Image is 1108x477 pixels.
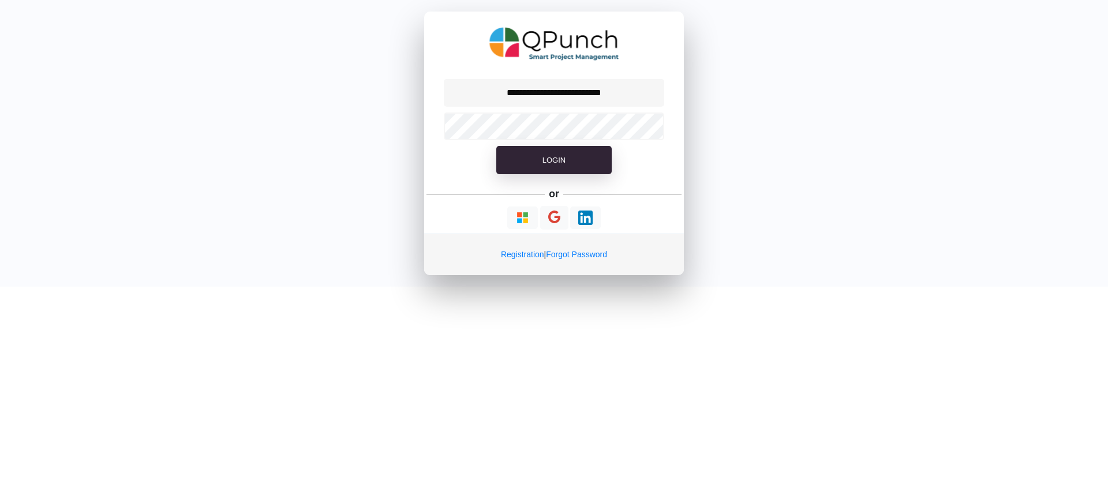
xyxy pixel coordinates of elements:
[501,250,544,259] a: Registration
[424,234,684,275] div: |
[540,206,568,230] button: Continue With Google
[578,211,593,225] img: Loading...
[547,186,562,202] h5: or
[542,156,566,164] span: Login
[515,211,530,225] img: Loading...
[507,206,538,229] button: Continue With Microsoft Azure
[496,146,612,175] button: Login
[489,23,619,65] img: QPunch
[570,206,601,229] button: Continue With LinkedIn
[546,250,607,259] a: Forgot Password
